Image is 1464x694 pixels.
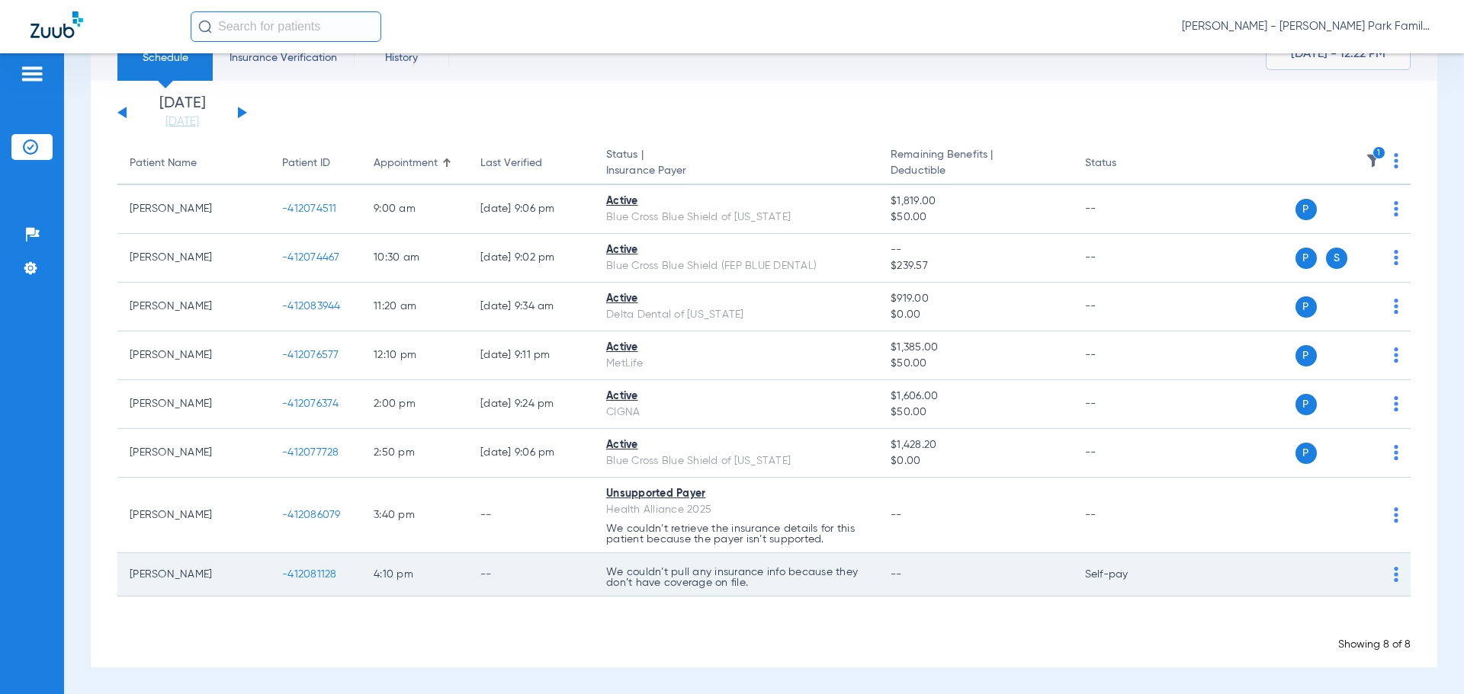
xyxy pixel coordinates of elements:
[117,283,270,331] td: [PERSON_NAME]
[891,193,1060,209] span: $1,819.00
[891,510,902,520] span: --
[606,523,866,545] p: We couldn’t retrieve the insurance details for this patient because the payer isn’t supported.
[136,114,228,130] a: [DATE]
[1394,396,1398,411] img: group-dot-blue.svg
[891,405,1060,421] span: $50.00
[594,142,878,185] th: Status |
[891,453,1060,469] span: $0.00
[606,242,866,258] div: Active
[606,209,866,225] div: Blue Cross Blue Shield of [US_STATE]
[891,307,1060,323] span: $0.00
[1073,185,1176,234] td: --
[224,50,342,66] span: Insurance Verification
[30,11,83,38] img: Zuub Logo
[891,356,1060,372] span: $50.00
[282,301,341,312] span: -412083944
[468,553,594,596] td: --
[606,163,866,179] span: Insurance Payer
[361,429,468,478] td: 2:50 PM
[365,50,438,66] span: History
[361,331,468,380] td: 12:10 PM
[117,429,270,478] td: [PERSON_NAME]
[1394,567,1398,582] img: group-dot-blue.svg
[606,405,866,421] div: CIGNA
[1291,46,1385,62] span: [DATE] - 12:22 PM
[606,453,866,469] div: Blue Cross Blue Shield of [US_STATE]
[891,242,1060,258] span: --
[1073,142,1176,185] th: Status
[606,437,866,453] div: Active
[468,331,594,380] td: [DATE] 9:11 PM
[361,478,468,553] td: 3:40 PM
[1394,445,1398,460] img: group-dot-blue.svg
[891,163,1060,179] span: Deductible
[117,380,270,429] td: [PERSON_NAME]
[606,307,866,323] div: Delta Dental of [US_STATE]
[891,437,1060,453] span: $1,428.20
[1073,553,1176,596] td: Self-pay
[361,234,468,283] td: 10:30 AM
[282,510,341,520] span: -412086079
[891,340,1060,356] span: $1,385.00
[468,185,594,234] td: [DATE] 9:06 PM
[1182,19,1433,34] span: [PERSON_NAME] - [PERSON_NAME] Park Family Dentistry
[891,389,1060,405] span: $1,606.00
[1073,331,1176,380] td: --
[1295,394,1317,415] span: P
[891,291,1060,307] span: $919.00
[1394,250,1398,265] img: group-dot-blue.svg
[361,283,468,331] td: 11:20 AM
[117,234,270,283] td: [PERSON_NAME]
[1338,639,1411,650] span: Showing 8 of 8
[1394,201,1398,216] img: group-dot-blue.svg
[117,553,270,596] td: [PERSON_NAME]
[468,283,594,331] td: [DATE] 9:34 AM
[1073,283,1176,331] td: --
[1394,153,1398,168] img: group-dot-blue.svg
[374,155,456,171] div: Appointment
[282,155,349,171] div: Patient ID
[136,96,228,130] li: [DATE]
[282,155,330,171] div: Patient ID
[468,380,594,429] td: [DATE] 9:24 PM
[1394,299,1398,314] img: group-dot-blue.svg
[282,447,339,458] span: -412077728
[1073,380,1176,429] td: --
[468,234,594,283] td: [DATE] 9:02 PM
[468,478,594,553] td: --
[891,258,1060,274] span: $239.57
[606,291,866,307] div: Active
[282,350,339,360] span: -412076577
[480,155,582,171] div: Last Verified
[374,155,438,171] div: Appointment
[282,569,337,580] span: -412081128
[1073,429,1176,478] td: --
[606,567,866,588] p: We couldn’t pull any insurance info because they don’t have coverage on file.
[891,569,902,580] span: --
[117,331,270,380] td: [PERSON_NAME]
[606,340,866,356] div: Active
[606,258,866,274] div: Blue Cross Blue Shield (FEP BLUE DENTAL)
[606,502,866,518] div: Health Alliance 2025
[606,486,866,502] div: Unsupported Payer
[1295,248,1317,269] span: P
[282,252,340,263] span: -412074467
[1295,296,1317,318] span: P
[1366,153,1381,168] img: filter.svg
[1295,443,1317,464] span: P
[468,429,594,478] td: [DATE] 9:06 PM
[1394,347,1398,363] img: group-dot-blue.svg
[117,478,270,553] td: [PERSON_NAME]
[198,20,212,34] img: Search Icon
[282,398,339,409] span: -412076374
[130,155,258,171] div: Patient Name
[117,185,270,234] td: [PERSON_NAME]
[1326,248,1347,269] span: S
[1372,146,1386,160] i: 1
[606,193,866,209] div: Active
[191,11,381,42] input: Search for patients
[129,50,201,66] span: Schedule
[361,553,468,596] td: 4:10 PM
[878,142,1072,185] th: Remaining Benefits |
[606,356,866,372] div: MetLife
